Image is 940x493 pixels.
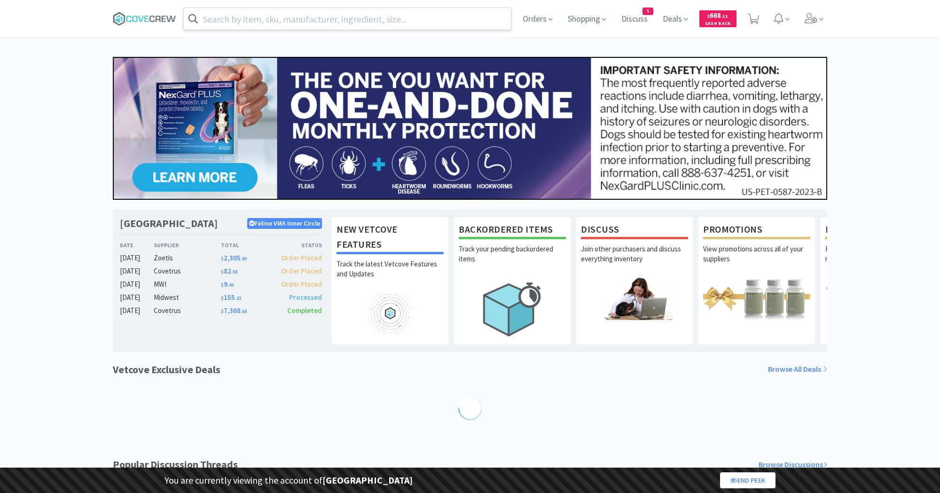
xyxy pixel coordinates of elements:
h1: Promotions [703,222,810,239]
div: Zoetis [154,252,221,264]
p: Request free samples on the newest veterinary products [825,244,932,277]
h1: Vetcove Exclusive Deals [113,361,220,378]
div: Covetrus [154,266,221,277]
a: [DATE]MWI$9.43Order Placed [120,279,322,290]
a: PromotionsView promotions across all of your suppliers [698,217,815,344]
p: You are currently viewing the account of [164,473,413,488]
a: Backordered ItemsTrack your pending backordered items [454,217,571,344]
img: hero_promotions.png [703,277,810,320]
div: [DATE] [120,252,154,264]
span: . 58 [231,269,237,275]
span: Processed [289,293,322,302]
div: Covetrus [154,305,221,316]
span: 5 [643,8,653,15]
span: $ [221,308,224,314]
div: [DATE] [120,266,154,277]
div: [DATE] [120,292,154,303]
img: hero_backorders.png [459,277,566,341]
p: Track your pending backordered items [459,244,566,277]
img: hero_samples.png [825,277,932,320]
span: Order Placed [281,266,322,275]
span: $ [221,256,224,262]
h1: Popular Discussion Threads [113,456,238,473]
span: Completed [287,306,322,315]
h1: New Vetcove Features [337,222,444,254]
img: 24562ba5414042f391a945fa418716b7_350.jpg [113,57,827,200]
span: $ [221,295,224,301]
span: $ [221,282,224,288]
a: $668.11Cash Back [699,6,736,31]
div: [DATE] [120,279,154,290]
span: $ [221,269,224,275]
a: [DATE]Covetrus$82.58Order Placed [120,266,322,277]
a: [DATE]Zoetis$2,305.80Order Placed [120,252,322,264]
a: Browse Discussions [759,459,827,471]
div: Midwest [154,292,221,303]
div: Supplier [154,241,221,250]
a: New Vetcove FeaturesTrack the latest Vetcove Features and Updates [331,217,449,344]
span: . 43 [227,282,234,288]
div: [DATE] [120,305,154,316]
p: Feline VMA Inner Circle [247,218,322,228]
img: hero_feature_roadmap.png [337,292,444,335]
h1: Free Samples [825,222,932,239]
div: Date [120,241,154,250]
a: DiscussJoin other purchasers and discuss everything inventory [576,217,693,344]
h1: [GEOGRAPHIC_DATA] [120,217,218,230]
a: End Peek [720,472,775,488]
span: 668 [707,11,728,20]
a: Browse All Deals [768,363,827,376]
span: 2,305 [221,253,247,262]
a: Free SamplesRequest free samples on the newest veterinary products [820,217,938,344]
h1: Discuss [581,222,688,239]
p: Track the latest Vetcove Features and Updates [337,259,444,292]
span: . 11 [721,13,728,19]
p: View promotions across all of your suppliers [703,244,810,277]
a: Discuss5 [618,15,651,23]
a: [DATE]Midwest$155.23Processed [120,292,322,303]
span: Order Placed [281,280,322,289]
div: MWI [154,279,221,290]
h1: Backordered Items [459,222,566,239]
span: . 80 [241,256,247,262]
span: 82 [221,266,237,275]
span: 9 [221,280,234,289]
a: [DATE]Covetrus$7,368.68Completed [120,305,322,316]
p: Join other purchasers and discuss everything inventory [581,244,688,277]
strong: [GEOGRAPHIC_DATA] [322,474,413,486]
span: $ [707,13,710,19]
div: Total [221,241,272,250]
div: Status [271,241,322,250]
span: . 23 [235,295,241,301]
span: 155 [221,293,241,302]
span: Cash Back [705,21,731,27]
span: 7,368 [221,306,247,315]
span: Order Placed [281,253,322,262]
input: Search by item, sku, manufacturer, ingredient, size... [184,8,511,30]
img: hero_discuss.png [581,277,688,320]
span: . 68 [241,308,247,314]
